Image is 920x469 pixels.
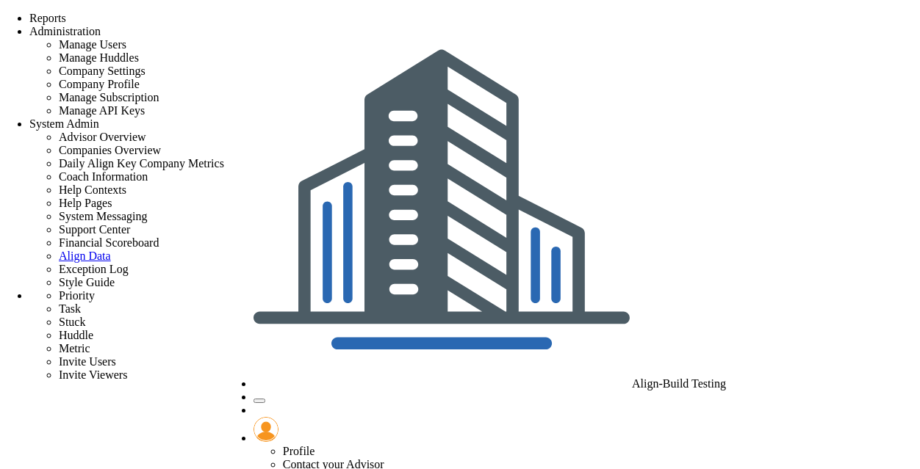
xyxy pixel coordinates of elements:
[59,78,140,90] span: Company Profile
[59,316,85,328] span: Stuck
[283,445,315,457] span: Profile
[59,183,126,196] span: Help Contexts
[254,12,630,388] img: 28669.Company.photo
[59,223,130,236] span: Support Center
[59,170,148,183] span: Coach Information
[59,65,145,77] span: Company Settings
[59,342,90,355] span: Metric
[59,355,116,368] span: Invite Users
[59,329,93,341] span: Huddle
[29,25,101,37] span: Administration
[59,289,95,302] span: Priority
[59,250,111,262] a: Align Data
[254,404,726,417] li: Help & Frequently Asked Questions (FAQ)
[59,144,161,156] span: Companies Overview
[254,390,726,404] li: Announcements
[59,91,159,103] span: Manage Subscription
[59,38,126,51] span: Manage Users
[59,51,139,64] span: Manage Huddles
[59,263,129,275] span: Exception Log
[59,236,159,249] span: Financial Scoreboard
[59,368,127,381] span: Invite Viewers
[59,157,224,170] span: Daily Align Key Company Metrics
[632,377,726,390] span: Align-Build Testing
[59,276,115,288] span: Style Guide
[59,104,145,117] span: Manage API Keys
[59,302,81,315] span: Task
[29,117,99,130] span: System Admin
[59,210,147,222] span: System Messaging
[59,131,146,143] span: Advisor Overview
[29,12,66,24] span: Reports
[59,197,112,209] span: Help Pages
[254,417,278,442] img: 157261.Person.photo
